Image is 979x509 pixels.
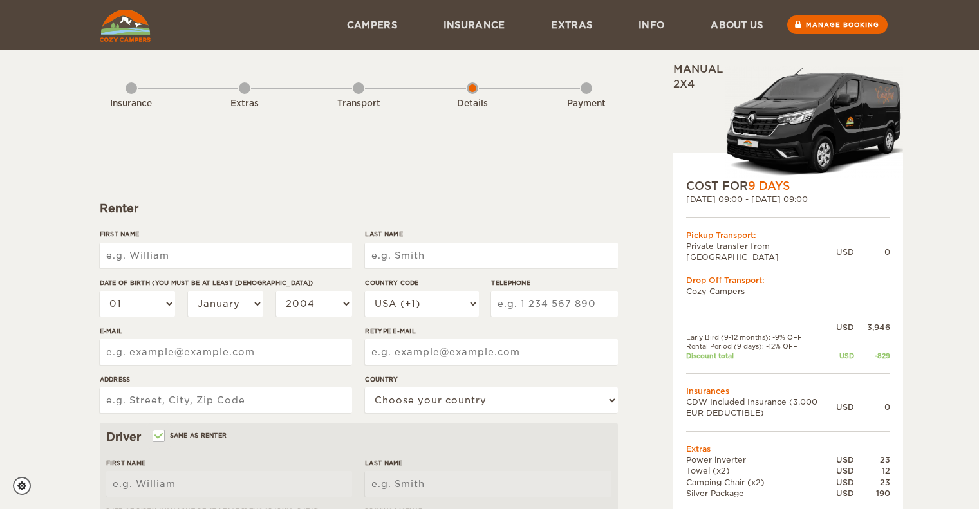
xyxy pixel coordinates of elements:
div: 23 [854,454,890,465]
td: Discount total [686,351,836,360]
td: Early Bird (9-12 months): -9% OFF [686,333,836,342]
div: Manual 2x4 [673,62,903,178]
td: Private transfer from [GEOGRAPHIC_DATA] [686,241,836,263]
div: 12 [854,465,890,476]
div: USD [836,454,854,465]
td: Cozy Campers [686,286,890,297]
label: Address [100,375,352,384]
input: e.g. 1 234 567 890 [491,291,617,317]
div: 0 [854,402,890,412]
input: e.g. William [106,471,352,497]
a: Cookie settings [13,477,39,495]
div: [DATE] 09:00 - [DATE] 09:00 [686,194,890,205]
div: USD [836,402,854,412]
input: e.g. William [100,243,352,268]
input: Same as renter [154,433,162,441]
div: 3,946 [854,322,890,333]
td: Insurances [686,385,890,396]
div: Extras [209,98,280,110]
div: COST FOR [686,178,890,194]
label: Retype E-mail [365,326,617,336]
label: Date of birth (You must be at least [DEMOGRAPHIC_DATA]) [100,278,352,288]
div: USD [836,477,854,488]
div: Details [437,98,508,110]
div: Transport [323,98,394,110]
td: Extras [686,443,890,454]
label: E-mail [100,326,352,336]
div: Driver [106,429,611,445]
a: Manage booking [787,15,888,34]
div: 190 [854,488,890,499]
img: Cozy Campers [100,10,151,42]
div: 0 [854,246,890,257]
div: USD [836,488,854,499]
label: Country [365,375,617,384]
label: Last Name [365,458,611,468]
label: Last Name [365,229,617,239]
input: e.g. example@example.com [365,339,617,365]
div: 23 [854,477,890,488]
td: Silver Package [686,488,836,499]
input: e.g. example@example.com [100,339,352,365]
td: Power inverter [686,454,836,465]
input: e.g. Smith [365,471,611,497]
label: First Name [106,458,352,468]
div: USD [836,322,854,333]
label: Same as renter [154,429,227,441]
td: Rental Period (9 days): -12% OFF [686,342,836,351]
label: Telephone [491,278,617,288]
div: Drop Off Transport: [686,275,890,286]
img: Stuttur-m-c-logo-2.png [725,66,903,178]
div: Payment [551,98,622,110]
div: Renter [100,201,618,216]
div: -829 [854,351,890,360]
div: USD [836,465,854,476]
div: USD [836,246,854,257]
td: CDW Included Insurance (3.000 EUR DEDUCTIBLE) [686,396,836,418]
label: First Name [100,229,352,239]
td: Towel (x2) [686,465,836,476]
div: USD [836,351,854,360]
span: 9 Days [748,180,790,192]
div: Pickup Transport: [686,230,890,241]
div: Insurance [96,98,167,110]
td: Camping Chair (x2) [686,477,836,488]
input: e.g. Smith [365,243,617,268]
label: Country Code [365,278,478,288]
input: e.g. Street, City, Zip Code [100,387,352,413]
